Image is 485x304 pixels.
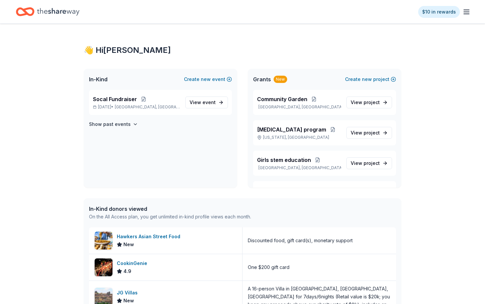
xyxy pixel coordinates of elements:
[89,205,251,213] div: In-Kind donors viewed
[117,233,183,241] div: Hawkers Asian Street Food
[257,135,341,140] p: [US_STATE], [GEOGRAPHIC_DATA]
[93,95,137,103] span: Socal Fundraiser
[364,99,380,105] span: project
[248,263,289,271] div: One $200 gift card
[351,129,380,137] span: View
[257,126,326,133] span: [MEDICAL_DATA] program
[346,157,392,169] a: View project
[89,75,108,83] span: In-Kind
[346,96,392,108] a: View project
[185,96,228,108] a: View event
[93,104,180,110] p: [DATE] •
[190,98,216,106] span: View
[257,156,311,164] span: Girls stem education
[364,130,380,135] span: project
[16,4,79,19] a: Home
[364,160,380,166] span: project
[201,75,211,83] span: new
[253,75,271,83] span: Grants
[95,232,112,249] img: Image for Hawkers Asian Street Food
[123,267,131,275] span: 4.9
[257,165,341,171] p: [GEOGRAPHIC_DATA], [GEOGRAPHIC_DATA]
[123,241,134,248] span: New
[257,95,307,103] span: Community Garden
[95,258,112,276] img: Image for CookinGenie
[362,75,372,83] span: new
[345,75,396,83] button: Createnewproject
[202,99,216,105] span: event
[117,259,150,267] div: CookinGenie
[84,45,401,56] div: 👋 Hi [PERSON_NAME]
[89,213,251,221] div: On the All Access plan, you get unlimited in-kind profile views each month.
[89,120,138,128] button: Show past events
[418,6,460,18] a: $10 in rewards
[184,75,232,83] button: Createnewevent
[351,159,380,167] span: View
[257,186,313,194] span: After school program
[351,98,380,106] span: View
[257,104,341,110] p: [GEOGRAPHIC_DATA], [GEOGRAPHIC_DATA]
[89,120,131,128] h4: Show past events
[346,127,392,139] a: View project
[117,289,140,297] div: JG Villas
[115,104,180,110] span: [GEOGRAPHIC_DATA], [GEOGRAPHIC_DATA]
[248,237,353,245] div: Discounted food, gift card(s), monetary support
[274,76,287,83] div: New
